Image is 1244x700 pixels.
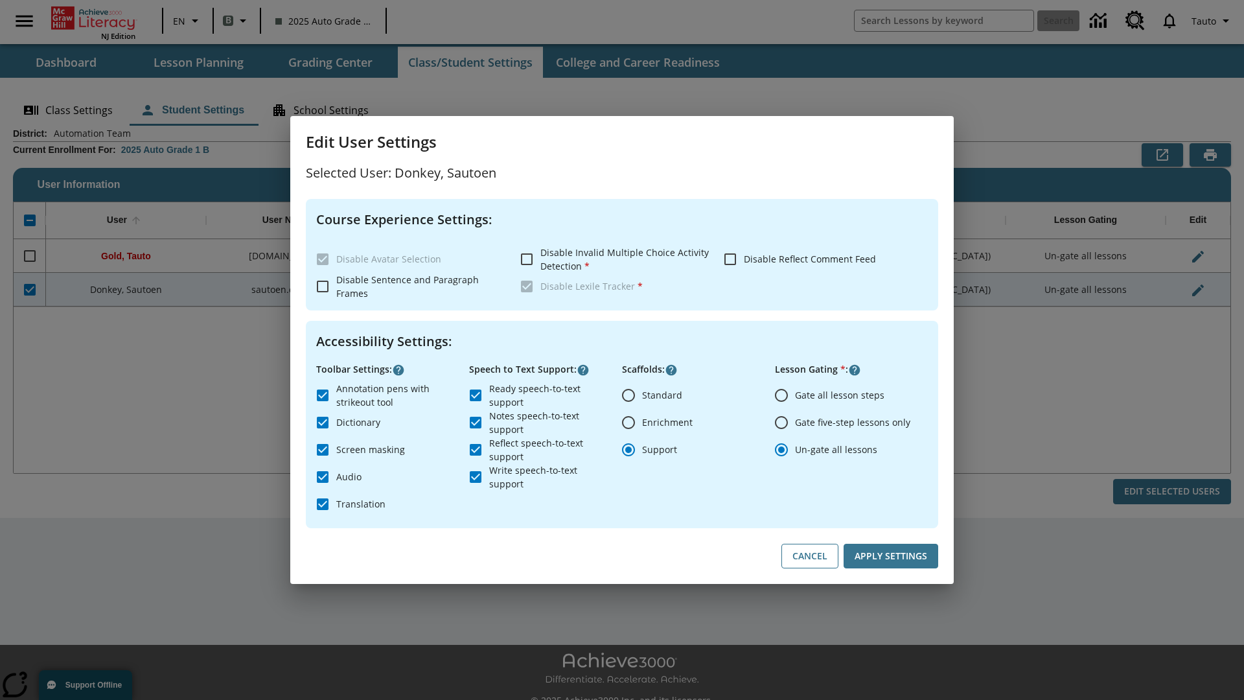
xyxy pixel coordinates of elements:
span: Gate all lesson steps [795,388,884,402]
button: Click here to know more about [665,364,678,377]
label: These settings are specific to individual classes. To see these settings or make changes, please ... [309,246,510,273]
span: Disable Reflect Comment Feed [744,253,876,265]
span: Translation [336,497,386,511]
span: Notes speech-to-text support [489,409,612,436]
span: Audio [336,470,362,484]
h4: Course Experience Settings : [316,209,928,230]
h3: Edit User Settings [306,132,938,152]
span: Enrichment [642,415,693,429]
p: Toolbar Settings : [316,362,469,377]
span: Disable Invalid Multiple Choice Activity Detection [540,246,709,272]
h4: Accessibility Settings : [316,331,928,352]
span: Ready speech-to-text support [489,382,612,409]
span: Support [642,443,677,456]
span: Standard [642,388,682,402]
span: Screen masking [336,443,405,456]
button: Click here to know more about [577,364,590,377]
button: Apply Settings [844,544,938,569]
span: Dictionary [336,415,380,429]
span: Gate five-step lessons only [795,415,910,429]
span: Write speech-to-text support [489,463,612,491]
p: Scaffolds : [622,362,775,377]
p: Speech to Text Support : [469,362,622,377]
button: Click here to know more about [848,364,861,377]
label: These settings are specific to individual classes. To see these settings or make changes, please ... [513,273,714,300]
span: Disable Lexile Tracker [540,280,643,292]
button: Cancel [781,544,838,569]
span: Annotation pens with strikeout tool [336,382,459,409]
p: Lesson Gating : [775,362,928,377]
button: Click here to know more about [392,364,405,377]
span: Disable Sentence and Paragraph Frames [336,274,479,299]
p: Selected User: Donkey, Sautoen [306,163,938,183]
span: Disable Avatar Selection [336,253,441,265]
span: Reflect speech-to-text support [489,436,612,463]
span: Un-gate all lessons [795,443,877,456]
